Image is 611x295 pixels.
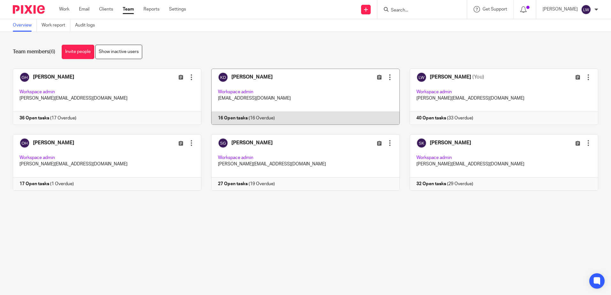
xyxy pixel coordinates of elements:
[59,6,69,12] a: Work
[99,6,113,12] a: Clients
[13,19,37,32] a: Overview
[13,5,45,14] img: Pixie
[143,6,159,12] a: Reports
[49,49,55,54] span: (6)
[13,49,55,55] h1: Team members
[62,45,94,59] a: Invite people
[169,6,186,12] a: Settings
[42,19,70,32] a: Work report
[390,8,448,13] input: Search
[483,7,507,11] span: Get Support
[95,45,142,59] a: Show inactive users
[75,19,100,32] a: Audit logs
[581,4,591,15] img: svg%3E
[543,6,578,12] p: [PERSON_NAME]
[123,6,134,12] a: Team
[79,6,89,12] a: Email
